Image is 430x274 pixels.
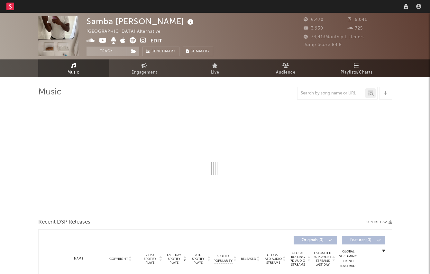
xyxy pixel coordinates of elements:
button: Export CSV [365,220,392,224]
span: Benchmark [151,48,176,56]
div: [GEOGRAPHIC_DATA] | Alternative [87,28,168,36]
span: Live [211,69,219,76]
span: Features ( 0 ) [346,238,376,242]
span: Released [241,257,256,261]
span: Global Rolling 7D Audio Streams [289,251,307,267]
div: Global Streaming Trend (Last 60D) [339,249,358,269]
input: Search by song name or URL [297,91,365,96]
button: Track [87,47,127,56]
span: Copyright [109,257,128,261]
a: Music [38,59,109,77]
span: Originals ( 0 ) [298,238,327,242]
span: Music [68,69,79,76]
span: Jump Score: 84.8 [304,43,342,47]
button: Summary [183,47,213,56]
span: Global ATD Audio Streams [264,253,282,265]
span: 3,930 [304,26,323,31]
span: 5,041 [348,18,367,22]
a: Engagement [109,59,180,77]
span: Recent DSP Releases [38,218,90,226]
div: Name [58,256,100,261]
div: Samba [PERSON_NAME] [87,16,195,27]
span: Estimated % Playlist Streams Last Day [314,251,332,267]
span: Engagement [132,69,157,76]
a: Audience [251,59,321,77]
span: Playlists/Charts [341,69,372,76]
span: Last Day Spotify Plays [166,253,183,265]
button: Originals(0) [294,236,337,244]
span: 7 Day Spotify Plays [142,253,159,265]
a: Playlists/Charts [321,59,392,77]
span: ATD Spotify Plays [190,253,207,265]
span: 725 [348,26,363,31]
span: Spotify Popularity [214,254,233,263]
span: 74,413 Monthly Listeners [304,35,365,39]
span: Audience [276,69,296,76]
a: Live [180,59,251,77]
button: Features(0) [342,236,385,244]
span: 6,470 [304,18,324,22]
a: Benchmark [142,47,179,56]
button: Edit [151,37,162,45]
span: Summary [191,50,210,53]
